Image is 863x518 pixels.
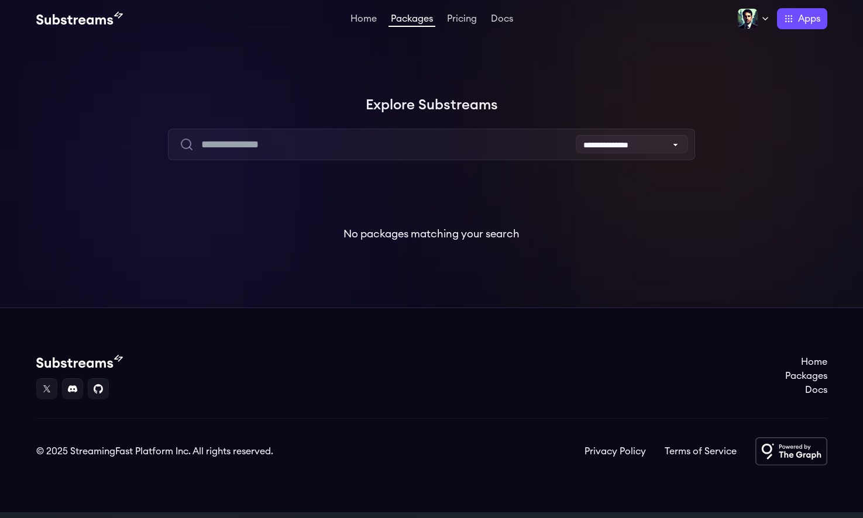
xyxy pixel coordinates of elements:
a: Docs [489,14,515,26]
img: Powered by The Graph [755,437,827,465]
a: Privacy Policy [584,444,646,458]
a: Home [785,355,827,369]
h1: Explore Substreams [36,94,827,117]
a: Packages [785,369,827,383]
a: Pricing [445,14,479,26]
img: Substream's logo [36,12,123,26]
a: Docs [785,383,827,397]
div: © 2025 StreamingFast Platform Inc. All rights reserved. [36,444,273,458]
a: Terms of Service [665,444,737,458]
p: No packages matching your search [343,226,520,242]
img: Profile [737,8,758,29]
a: Packages [388,14,435,27]
img: Substream's logo [36,355,123,369]
span: Apps [798,12,820,26]
a: Home [348,14,379,26]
